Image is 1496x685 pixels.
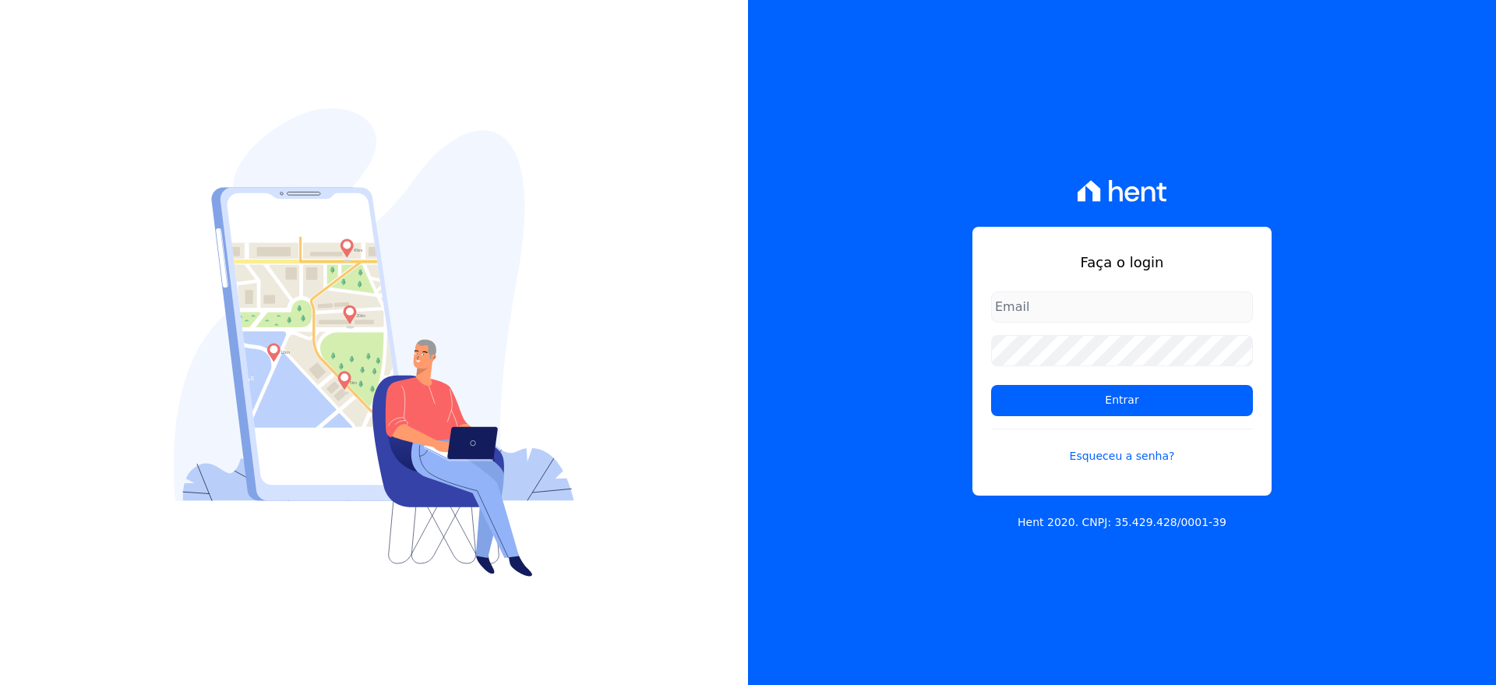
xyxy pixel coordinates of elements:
[991,291,1253,323] input: Email
[991,385,1253,416] input: Entrar
[1018,514,1226,531] p: Hent 2020. CNPJ: 35.429.428/0001-39
[174,108,574,577] img: Login
[991,429,1253,464] a: Esqueceu a senha?
[991,252,1253,273] h1: Faça o login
